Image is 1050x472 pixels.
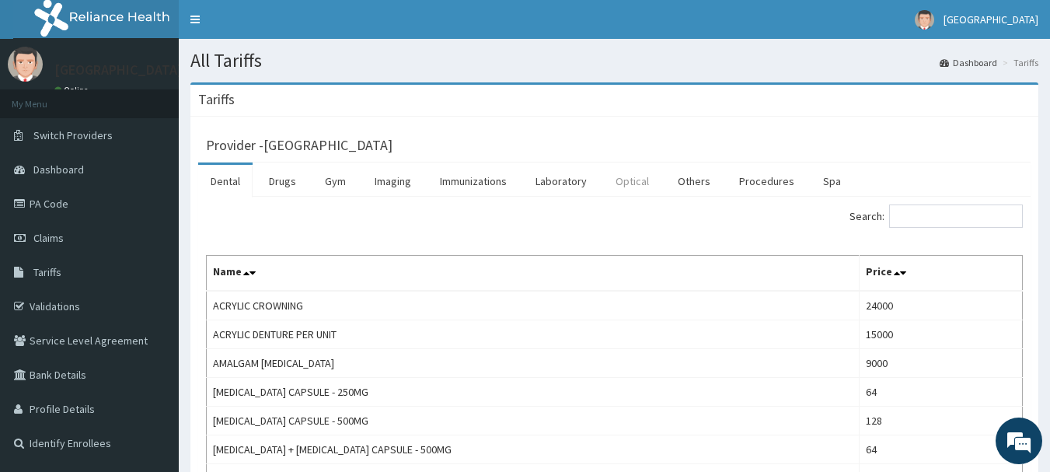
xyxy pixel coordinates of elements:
a: Dental [198,165,253,198]
a: Procedures [727,165,807,198]
input: Search: [889,205,1023,228]
th: Price [860,256,1023,292]
td: AMALGAM [MEDICAL_DATA] [207,349,860,378]
p: [GEOGRAPHIC_DATA] [54,63,183,77]
span: Tariffs [33,265,61,279]
td: [MEDICAL_DATA] CAPSULE - 500MG [207,407,860,435]
td: ACRYLIC CROWNING [207,291,860,320]
td: 9000 [860,349,1023,378]
td: 24000 [860,291,1023,320]
td: [MEDICAL_DATA] CAPSULE - 250MG [207,378,860,407]
td: 15000 [860,320,1023,349]
th: Name [207,256,860,292]
td: 128 [860,407,1023,435]
a: Imaging [362,165,424,198]
span: Dashboard [33,163,84,177]
h3: Provider - [GEOGRAPHIC_DATA] [206,138,392,152]
img: User Image [915,10,934,30]
td: 64 [860,435,1023,464]
img: User Image [8,47,43,82]
span: Claims [33,231,64,245]
a: Dashboard [940,56,997,69]
a: Immunizations [427,165,519,198]
td: [MEDICAL_DATA] + [MEDICAL_DATA] CAPSULE - 500MG [207,435,860,464]
span: Switch Providers [33,128,113,142]
td: ACRYLIC DENTURE PER UNIT [207,320,860,349]
a: Gym [312,165,358,198]
a: Spa [811,165,853,198]
label: Search: [849,205,1023,228]
a: Optical [603,165,661,198]
span: [GEOGRAPHIC_DATA] [944,12,1038,26]
a: Drugs [256,165,309,198]
a: Laboratory [523,165,599,198]
td: 64 [860,378,1023,407]
h3: Tariffs [198,93,235,107]
h1: All Tariffs [190,51,1038,71]
a: Others [665,165,723,198]
a: Online [54,85,92,96]
li: Tariffs [999,56,1038,69]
